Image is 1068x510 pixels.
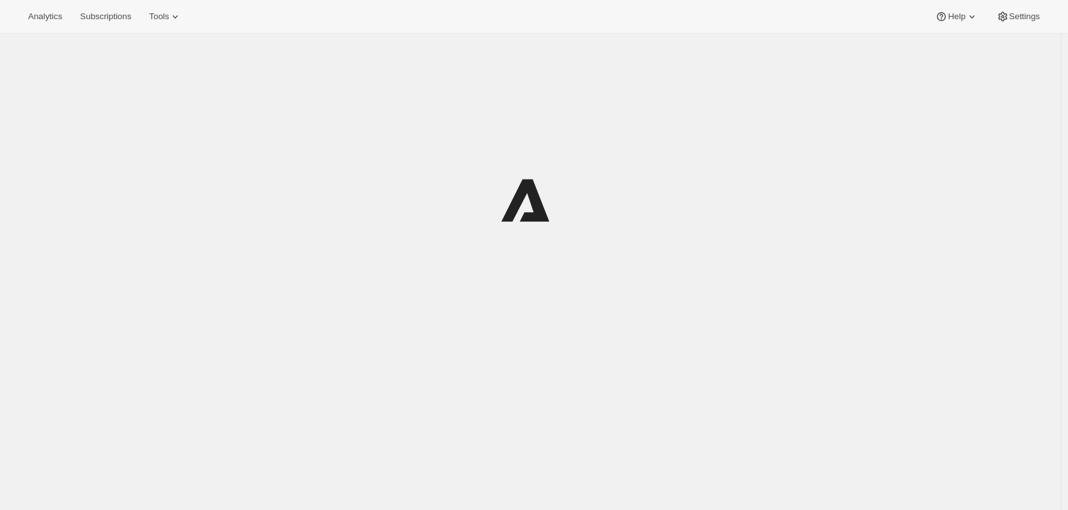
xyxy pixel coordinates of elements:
[989,8,1048,26] button: Settings
[927,8,986,26] button: Help
[149,12,169,22] span: Tools
[1009,12,1040,22] span: Settings
[20,8,70,26] button: Analytics
[28,12,62,22] span: Analytics
[948,12,965,22] span: Help
[141,8,189,26] button: Tools
[72,8,139,26] button: Subscriptions
[80,12,131,22] span: Subscriptions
